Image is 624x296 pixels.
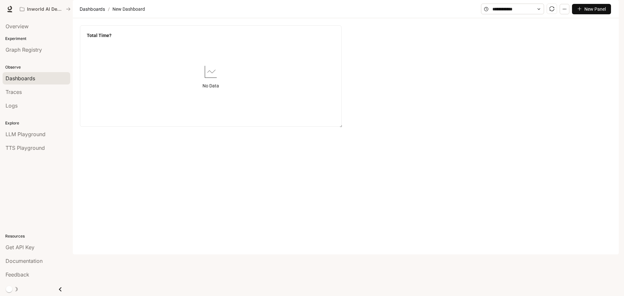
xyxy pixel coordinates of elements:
[27,6,63,12] p: Inworld AI Demos
[584,6,606,13] span: New Panel
[577,6,582,11] span: plus
[202,82,219,89] article: No Data
[80,5,105,13] span: Dashboards
[549,6,554,11] span: sync
[17,3,73,16] button: All workspaces
[87,32,111,39] span: Total Time?
[111,3,146,15] article: New Dashboard
[108,6,110,13] span: /
[78,5,107,13] button: Dashboards
[572,4,611,14] button: New Panel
